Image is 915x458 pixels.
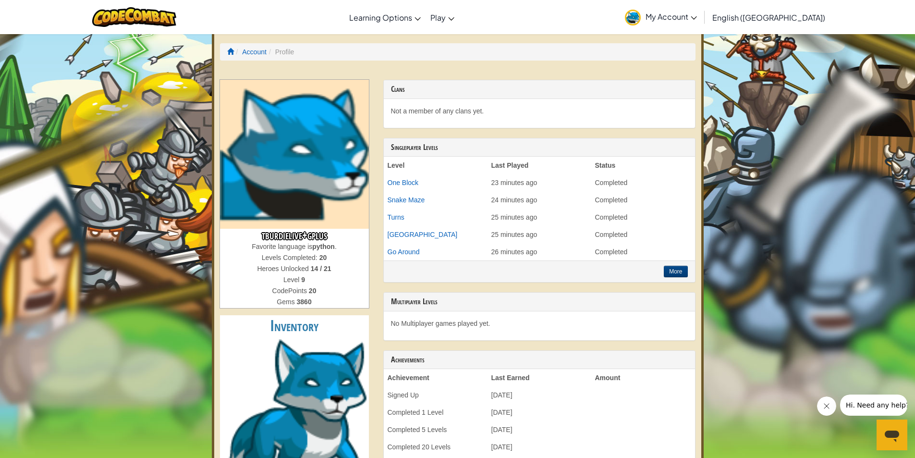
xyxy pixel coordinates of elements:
span: Heroes Unlocked [257,265,310,272]
iframe: Close message [817,396,836,416]
td: [DATE] [488,386,591,404]
a: [GEOGRAPHIC_DATA] [388,231,458,238]
td: 25 minutes ago [488,226,591,243]
td: Signed Up [384,386,488,404]
p: No Multiplayer games played yet. [391,319,688,328]
td: Completed [591,243,695,260]
th: Last Earned [488,369,591,386]
td: Completed [591,226,695,243]
td: Completed [591,174,695,191]
strong: 20 [319,254,327,261]
h3: Singleplayer Levels [391,143,688,152]
th: Level [384,157,488,174]
td: [DATE] [488,421,591,438]
a: Play [426,4,459,30]
img: avatar [625,10,641,25]
iframe: Message from company [840,395,907,416]
th: Achievement [384,369,488,386]
strong: python [312,243,335,250]
strong: 14 / 21 [311,265,331,272]
h3: Clans [391,85,688,94]
td: Completed 20 Levels [384,438,488,456]
span: . [335,243,337,250]
span: CodePoints [272,287,309,295]
a: Account [242,48,267,56]
td: [DATE] [488,404,591,421]
span: Hi. Need any help? [6,7,69,14]
a: One Block [388,179,419,186]
a: My Account [620,2,702,32]
a: English ([GEOGRAPHIC_DATA]) [708,4,830,30]
td: 24 minutes ago [488,191,591,209]
td: Completed 5 Levels [384,421,488,438]
h2: Inventory [220,315,369,337]
button: More [664,266,687,277]
a: Learning Options [344,4,426,30]
h3: Achievements [391,356,688,364]
td: Completed [591,191,695,209]
img: CodeCombat logo [92,7,176,27]
strong: 20 [309,287,317,295]
td: 26 minutes ago [488,243,591,260]
span: Learning Options [349,12,412,23]
span: English ([GEOGRAPHIC_DATA]) [712,12,825,23]
li: Profile [267,47,294,57]
p: Not a member of any clans yet. [391,106,688,116]
th: Last Played [488,157,591,174]
span: Gems [277,298,296,306]
span: Favorite language is [252,243,312,250]
a: Go Around [388,248,420,256]
h3: tburdielive+gplus [220,229,369,242]
span: Level [283,276,301,284]
th: Amount [591,369,695,386]
strong: 9 [301,276,305,284]
td: 23 minutes ago [488,174,591,191]
iframe: Button to launch messaging window [877,420,907,450]
td: Completed [591,209,695,226]
td: 25 minutes ago [488,209,591,226]
span: My Account [646,12,697,22]
strong: 3860 [297,298,312,306]
h3: Multiplayer Levels [391,297,688,306]
span: Levels Completed: [262,254,319,261]
a: Turns [388,213,404,221]
td: [DATE] [488,438,591,456]
span: Play [430,12,446,23]
td: Completed 1 Level [384,404,488,421]
a: Snake Maze [388,196,425,204]
th: Status [591,157,695,174]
